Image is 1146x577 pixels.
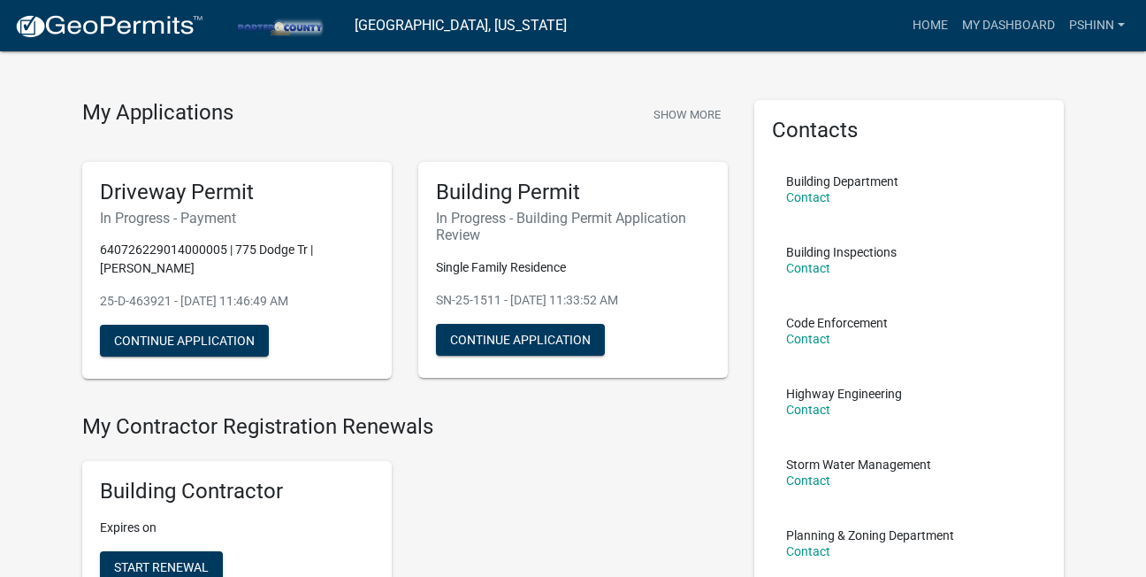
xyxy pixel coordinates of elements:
[82,414,728,440] h4: My Contractor Registration Renewals
[786,544,830,558] a: Contact
[786,388,902,400] p: Highway Engineering
[786,458,931,471] p: Storm Water Management
[436,210,710,243] h6: In Progress - Building Permit Application Review
[786,403,830,417] a: Contact
[355,11,567,41] a: [GEOGRAPHIC_DATA], [US_STATE]
[100,180,374,205] h5: Driveway Permit
[100,325,269,357] button: Continue Application
[786,317,888,329] p: Code Enforcement
[100,210,374,227] h6: In Progress - Payment
[905,9,955,42] a: Home
[955,9,1062,42] a: My Dashboard
[786,246,897,258] p: Building Inspections
[218,13,340,37] img: Porter County, Indiana
[100,519,374,537] p: Expires on
[100,241,374,278] p: 640726229014000005 | 775 Dodge Tr | [PERSON_NAME]
[436,291,710,310] p: SN-25-1511 - [DATE] 11:33:52 AM
[436,324,605,356] button: Continue Application
[772,118,1046,143] h5: Contacts
[786,190,830,204] a: Contact
[1062,9,1132,42] a: pshinn
[786,473,830,488] a: Contact
[646,100,728,129] button: Show More
[436,180,710,205] h5: Building Permit
[82,100,233,127] h4: My Applications
[100,292,374,311] p: 25-D-463921 - [DATE] 11:46:49 AM
[786,332,830,346] a: Contact
[786,261,830,275] a: Contact
[436,258,710,277] p: Single Family Residence
[100,479,374,504] h5: Building Contractor
[786,529,954,542] p: Planning & Zoning Department
[786,175,898,188] p: Building Department
[114,560,209,574] span: Start Renewal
